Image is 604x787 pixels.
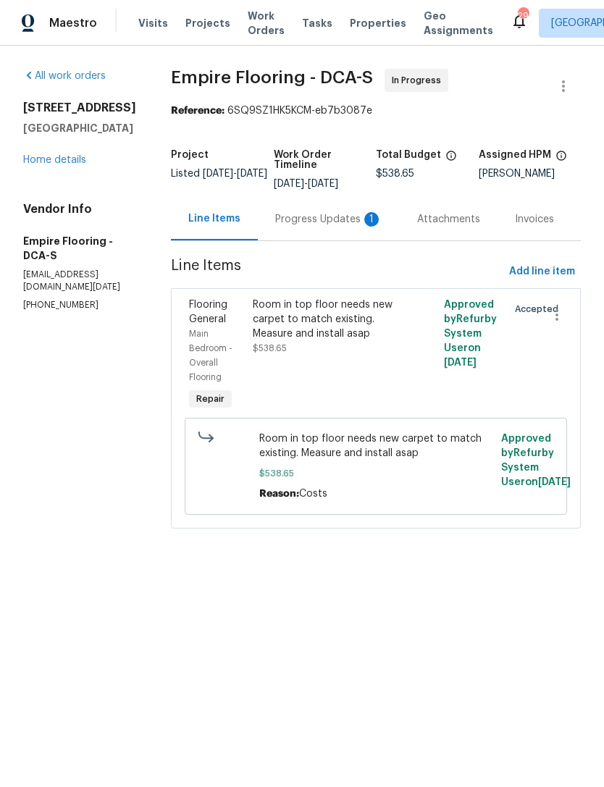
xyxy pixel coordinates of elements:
[275,212,382,227] div: Progress Updates
[253,344,287,353] span: $538.65
[274,179,338,189] span: -
[364,212,379,227] div: 1
[518,9,528,23] div: 29
[308,179,338,189] span: [DATE]
[23,269,136,293] p: [EMAIL_ADDRESS][DOMAIN_NAME][DATE]
[23,202,136,216] h4: Vendor Info
[49,16,97,30] span: Maestro
[171,258,503,285] span: Line Items
[189,329,232,382] span: Main Bedroom - Overall Flooring
[445,150,457,169] span: The total cost of line items that have been proposed by Opendoor. This sum includes line items th...
[274,150,377,170] h5: Work Order Timeline
[171,169,267,179] span: Listed
[259,489,299,499] span: Reason:
[259,466,493,481] span: $538.65
[190,392,230,406] span: Repair
[503,258,581,285] button: Add line item
[392,73,447,88] span: In Progress
[509,263,575,281] span: Add line item
[188,211,240,226] div: Line Items
[23,299,136,311] p: [PHONE_NUMBER]
[274,179,304,189] span: [DATE]
[302,18,332,28] span: Tasks
[185,16,230,30] span: Projects
[376,150,441,160] h5: Total Budget
[23,101,136,115] h2: [STREET_ADDRESS]
[23,234,136,263] h5: Empire Flooring - DCA-S
[171,106,225,116] b: Reference:
[299,489,327,499] span: Costs
[23,71,106,81] a: All work orders
[171,104,581,118] div: 6SQ9SZ1HK5KCM-eb7b3087e
[555,150,567,169] span: The hpm assigned to this work order.
[424,9,493,38] span: Geo Assignments
[259,432,493,460] span: Room in top floor needs new carpet to match existing. Measure and install asap
[171,150,209,160] h5: Project
[23,121,136,135] h5: [GEOGRAPHIC_DATA]
[23,155,86,165] a: Home details
[417,212,480,227] div: Attachments
[237,169,267,179] span: [DATE]
[501,434,571,487] span: Approved by Refurby System User on
[515,302,564,316] span: Accepted
[515,212,554,227] div: Invoices
[253,298,403,341] div: Room in top floor needs new carpet to match existing. Measure and install asap
[350,16,406,30] span: Properties
[171,69,373,86] span: Empire Flooring - DCA-S
[444,300,497,368] span: Approved by Refurby System User on
[189,300,227,324] span: Flooring General
[444,358,477,368] span: [DATE]
[479,169,582,179] div: [PERSON_NAME]
[248,9,285,38] span: Work Orders
[479,150,551,160] h5: Assigned HPM
[203,169,233,179] span: [DATE]
[138,16,168,30] span: Visits
[376,169,414,179] span: $538.65
[203,169,267,179] span: -
[538,477,571,487] span: [DATE]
